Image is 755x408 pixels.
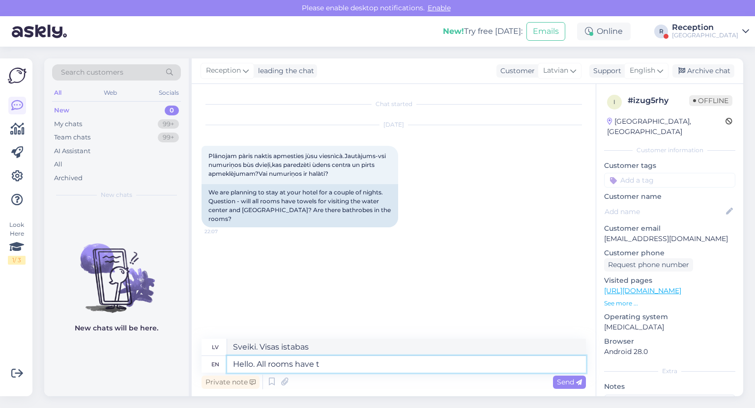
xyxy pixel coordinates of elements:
[102,86,119,99] div: Web
[204,228,241,235] span: 22:07
[604,381,735,392] p: Notes
[206,65,241,76] span: Reception
[604,312,735,322] p: Operating system
[157,86,181,99] div: Socials
[672,31,738,39] div: [GEOGRAPHIC_DATA]
[44,226,189,314] img: No chats
[577,23,631,40] div: Online
[425,3,454,12] span: Enable
[689,95,732,106] span: Offline
[208,152,387,177] span: Plānojam pàris naktis apmesties jùsu viesnìcà.Jautàjums-vsi numuriņos bùs dvieļi,kas paredzèti ùd...
[8,256,26,265] div: 1 / 3
[202,184,398,227] div: We are planning to stay at your hotel for a couple of nights. Question - will all rooms have towe...
[672,24,738,31] div: Reception
[52,86,63,99] div: All
[54,173,83,183] div: Archived
[61,67,123,78] span: Search customers
[54,146,90,156] div: AI Assistant
[604,248,735,258] p: Customer phone
[604,234,735,244] p: [EMAIL_ADDRESS][DOMAIN_NAME]
[158,133,179,142] div: 99+
[604,347,735,357] p: Android 28.0
[604,336,735,347] p: Browser
[227,339,586,355] textarea: Sveiki. Visas istabas
[607,116,726,137] div: [GEOGRAPHIC_DATA], [GEOGRAPHIC_DATA]
[604,146,735,155] div: Customer information
[227,356,586,373] textarea: Hello. All rooms have t
[604,367,735,376] div: Extra
[605,206,724,217] input: Add name
[604,191,735,202] p: Customer name
[543,65,568,76] span: Latvian
[604,322,735,332] p: [MEDICAL_DATA]
[75,323,158,333] p: New chats will be here.
[589,66,621,76] div: Support
[101,190,132,199] span: New chats
[202,376,260,389] div: Private note
[54,160,62,169] div: All
[604,223,735,234] p: Customer email
[604,258,693,272] div: Request phone number
[604,161,735,171] p: Customer tags
[254,66,314,76] div: leading the chat
[613,98,615,106] span: i
[202,100,586,109] div: Chat started
[211,356,219,373] div: en
[165,106,179,115] div: 0
[526,22,565,41] button: Emails
[604,299,735,308] p: See more ...
[672,24,749,39] a: Reception[GEOGRAPHIC_DATA]
[8,66,27,85] img: Askly Logo
[212,339,219,355] div: lv
[54,106,69,115] div: New
[630,65,655,76] span: English
[202,120,586,129] div: [DATE]
[654,25,668,38] div: R
[604,286,681,295] a: [URL][DOMAIN_NAME]
[8,220,26,265] div: Look Here
[443,26,523,37] div: Try free [DATE]:
[604,275,735,286] p: Visited pages
[158,119,179,129] div: 99+
[54,119,82,129] div: My chats
[54,133,90,142] div: Team chats
[672,64,734,78] div: Archive chat
[443,27,464,36] b: New!
[628,95,689,107] div: # izug5rhy
[604,173,735,188] input: Add a tag
[557,378,582,386] span: Send
[496,66,535,76] div: Customer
